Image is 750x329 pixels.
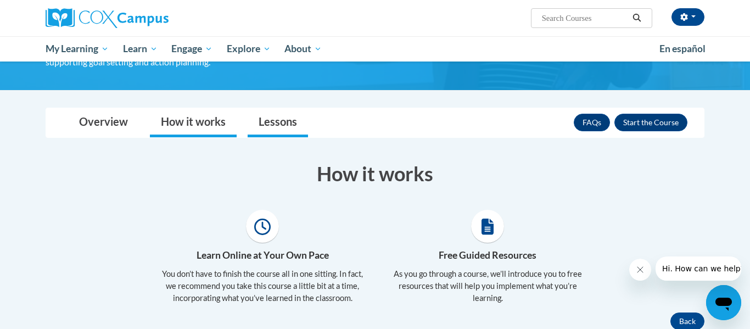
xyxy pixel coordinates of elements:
a: Engage [164,36,220,62]
a: En español [652,37,713,60]
a: Explore [220,36,278,62]
a: Lessons [248,108,308,137]
a: Overview [68,108,139,137]
span: Hi. How can we help? [7,8,89,16]
iframe: Button to launch messaging window [706,285,741,320]
iframe: Close message [629,259,651,281]
a: Cox Campus [46,8,254,28]
a: FAQs [574,114,610,131]
a: How it works [150,108,237,137]
span: Engage [171,42,212,55]
p: You don’t have to finish the course all in one sitting. In fact, we recommend you take this cours... [158,268,367,304]
span: My Learning [46,42,109,55]
h4: Learn Online at Your Own Pace [158,248,367,263]
span: Learn [123,42,158,55]
a: Learn [116,36,165,62]
a: About [278,36,329,62]
a: My Learning [38,36,116,62]
h4: Free Guided Resources [383,248,592,263]
span: About [284,42,322,55]
span: Explore [227,42,271,55]
span: En español [659,43,706,54]
p: As you go through a course, we’ll introduce you to free resources that will help you implement wh... [383,268,592,304]
img: Cox Campus [46,8,169,28]
button: Enroll [614,114,687,131]
h3: How it works [46,160,704,187]
div: Main menu [29,36,721,62]
button: Search [629,12,645,25]
input: Search Courses [541,12,629,25]
button: Account Settings [671,8,704,26]
iframe: Message from company [656,256,741,281]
